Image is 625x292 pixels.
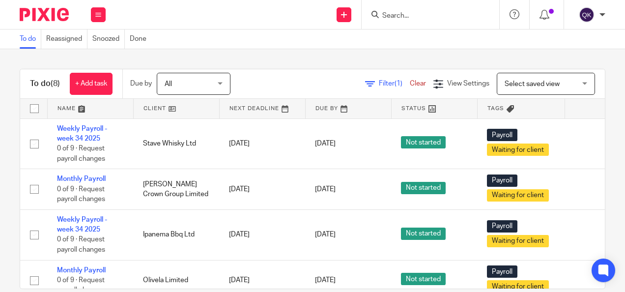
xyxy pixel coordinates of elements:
[70,73,113,95] a: + Add task
[487,220,517,233] span: Payroll
[130,79,152,88] p: Due by
[505,81,560,88] span: Select saved view
[487,265,517,278] span: Payroll
[57,186,105,203] span: 0 of 9 · Request payroll changes
[487,144,549,156] span: Waiting for client
[165,81,172,88] span: All
[133,118,219,169] td: Stave Whisky Ltd
[219,169,305,209] td: [DATE]
[579,7,595,23] img: svg%3E
[92,29,125,49] a: Snoozed
[401,228,446,240] span: Not started
[57,216,107,233] a: Weekly Payroll - week 34 2025
[315,186,336,193] span: [DATE]
[401,182,446,194] span: Not started
[487,129,517,141] span: Payroll
[487,235,549,247] span: Waiting for client
[57,145,105,162] span: 0 of 9 · Request payroll changes
[410,80,426,87] a: Clear
[395,80,402,87] span: (1)
[20,29,41,49] a: To do
[130,29,151,49] a: Done
[219,118,305,169] td: [DATE]
[57,236,105,254] span: 0 of 9 · Request payroll changes
[487,106,504,111] span: Tags
[30,79,60,89] h1: To do
[219,209,305,260] td: [DATE]
[447,80,489,87] span: View Settings
[57,267,106,274] a: Monthly Payroll
[401,136,446,148] span: Not started
[20,8,69,21] img: Pixie
[46,29,87,49] a: Reassigned
[379,80,410,87] span: Filter
[57,125,107,142] a: Weekly Payroll - week 34 2025
[381,12,470,21] input: Search
[51,80,60,88] span: (8)
[57,175,106,182] a: Monthly Payroll
[315,140,336,147] span: [DATE]
[315,277,336,284] span: [DATE]
[315,232,336,238] span: [DATE]
[133,169,219,209] td: [PERSON_NAME] Crown Group Limited
[133,209,219,260] td: Ipanema Bbq Ltd
[401,273,446,285] span: Not started
[487,175,517,187] span: Payroll
[487,189,549,202] span: Waiting for client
